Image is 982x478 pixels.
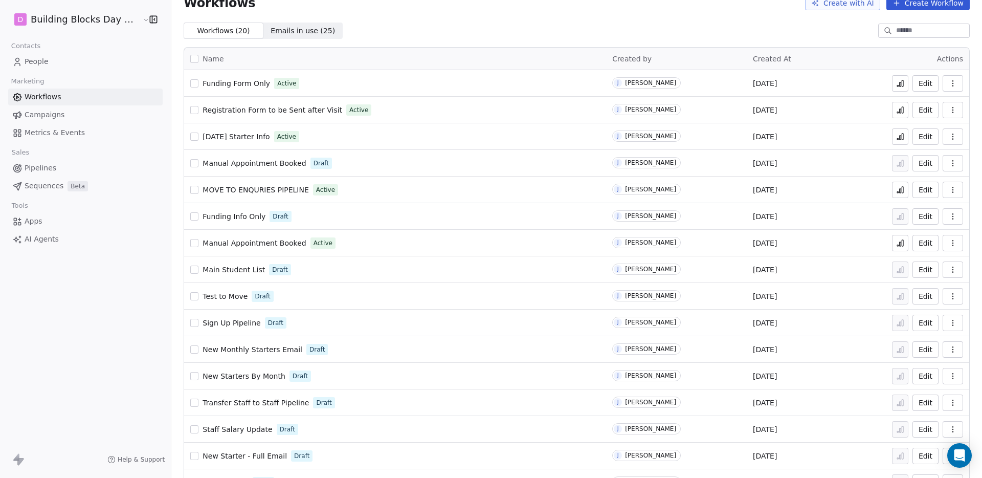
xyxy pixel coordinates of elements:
[7,74,49,89] span: Marketing
[203,318,260,328] a: Sign Up Pipeline
[316,185,335,194] span: Active
[617,105,619,114] div: J
[25,127,85,138] span: Metrics & Events
[203,265,265,275] a: Main Student List
[625,133,676,140] div: [PERSON_NAME]
[31,13,140,26] span: Building Blocks Day Nurseries
[912,182,939,198] a: Edit
[203,78,270,89] a: Funding Form Only
[753,78,777,89] span: [DATE]
[8,160,163,177] a: Pipelines
[203,239,306,247] span: Manual Appointment Booked
[18,14,24,25] span: D
[617,238,619,247] div: J
[293,372,308,381] span: Draft
[8,106,163,123] a: Campaigns
[625,425,676,432] div: [PERSON_NAME]
[203,344,302,355] a: New Monthly Starters Email
[617,132,619,140] div: J
[8,231,163,248] a: AI Agents
[8,53,163,70] a: People
[203,79,270,88] span: Funding Form Only
[912,208,939,225] button: Edit
[309,345,325,354] span: Draft
[625,106,676,113] div: [PERSON_NAME]
[203,425,272,433] span: Staff Salary Update
[753,398,777,408] span: [DATE]
[280,425,295,434] span: Draft
[203,185,308,195] a: MOVE TO ENQURIES PIPELINE
[617,451,619,460] div: J
[912,421,939,438] a: Edit
[118,455,165,464] span: Help & Support
[25,110,64,120] span: Campaigns
[912,315,939,331] button: Edit
[25,163,56,173] span: Pipelines
[753,55,791,63] span: Created At
[203,452,287,460] span: New Starter - Full Email
[617,292,619,300] div: J
[912,448,939,464] button: Edit
[255,292,270,301] span: Draft
[912,102,939,118] a: Edit
[912,155,939,171] button: Edit
[203,105,342,115] a: Registration Form to be Sent after Visit
[203,371,285,381] a: New Starters By Month
[203,398,309,408] a: Transfer Staff to Staff Pipeline
[314,159,329,168] span: Draft
[753,451,777,461] span: [DATE]
[753,371,777,381] span: [DATE]
[203,54,224,64] span: Name
[25,216,42,227] span: Apps
[625,345,676,353] div: [PERSON_NAME]
[349,105,368,115] span: Active
[316,398,331,407] span: Draft
[68,181,88,191] span: Beta
[617,372,619,380] div: J
[294,451,309,461] span: Draft
[617,212,619,220] div: J
[203,132,270,142] a: [DATE] Starter Info
[7,198,32,213] span: Tools
[277,132,296,141] span: Active
[912,395,939,411] button: Edit
[273,212,288,221] span: Draft
[8,89,163,105] a: Workflows
[912,235,939,251] a: Edit
[617,265,619,273] div: J
[272,265,287,274] span: Draft
[617,345,619,353] div: J
[625,266,676,273] div: [PERSON_NAME]
[203,345,302,354] span: New Monthly Starters Email
[912,75,939,92] button: Edit
[753,424,777,434] span: [DATE]
[612,55,652,63] span: Created by
[203,291,248,301] a: Test to Move
[912,288,939,305] button: Edit
[203,106,342,114] span: Registration Form to be Sent after Visit
[617,398,619,406] div: J
[912,262,939,278] a: Edit
[617,425,619,433] div: J
[7,38,45,54] span: Contacts
[625,292,676,299] div: [PERSON_NAME]
[25,56,49,67] span: People
[25,234,59,245] span: AI Agents
[203,399,309,407] span: Transfer Staff to Staff Pipeline
[203,211,265,222] a: Funding Info Only
[314,238,332,248] span: Active
[625,239,676,246] div: [PERSON_NAME]
[912,341,939,358] button: Edit
[203,451,287,461] a: New Starter - Full Email
[753,238,777,248] span: [DATE]
[753,344,777,355] span: [DATE]
[625,399,676,406] div: [PERSON_NAME]
[912,368,939,384] button: Edit
[203,159,306,167] span: Manual Appointment Booked
[625,372,676,379] div: [PERSON_NAME]
[8,124,163,141] a: Metrics & Events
